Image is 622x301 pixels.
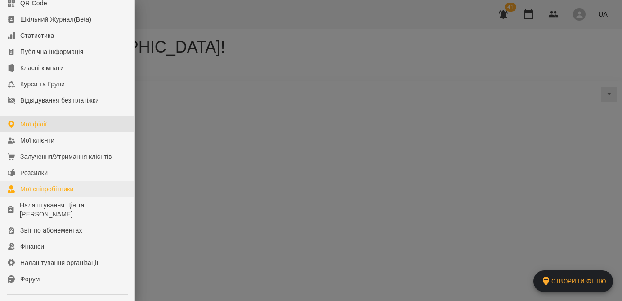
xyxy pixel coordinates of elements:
div: Фінанси [20,242,44,251]
div: Публічна інформація [20,47,83,56]
div: Статистика [20,31,54,40]
div: Налаштування Цін та [PERSON_NAME] [20,201,127,219]
div: Курси та Групи [20,80,65,89]
div: Мої філії [20,120,47,129]
div: Мої співробітники [20,184,74,193]
div: Шкільний Журнал(Beta) [20,15,91,24]
div: Розсилки [20,168,48,177]
div: Мої клієнти [20,136,54,145]
div: Налаштування організації [20,258,98,267]
div: Залучення/Утримання клієнтів [20,152,112,161]
div: Форум [20,274,40,283]
div: Звіт по абонементах [20,226,82,235]
div: Класні кімнати [20,63,64,72]
div: Відвідування без платіжки [20,96,99,105]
